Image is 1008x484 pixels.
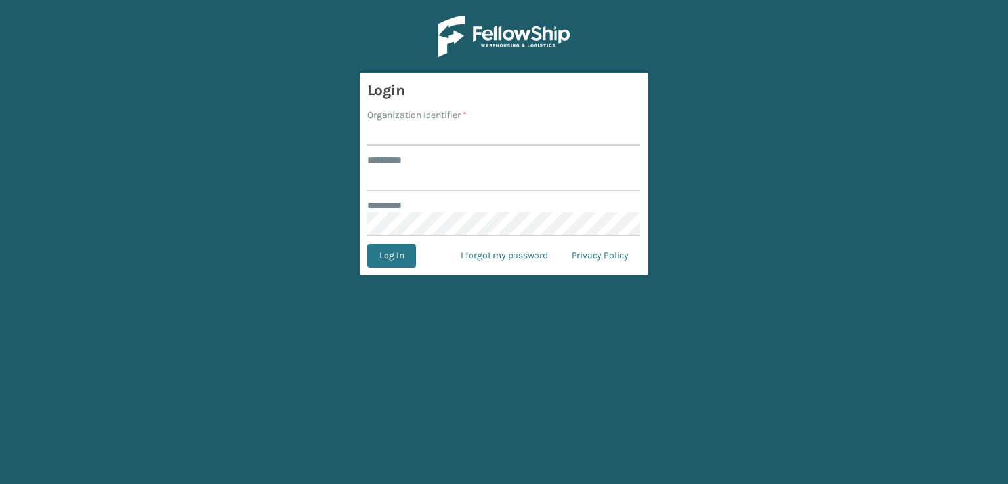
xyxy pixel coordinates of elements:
label: Organization Identifier [367,108,467,122]
a: I forgot my password [449,244,560,268]
h3: Login [367,81,640,100]
button: Log In [367,244,416,268]
img: Logo [438,16,570,57]
a: Privacy Policy [560,244,640,268]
